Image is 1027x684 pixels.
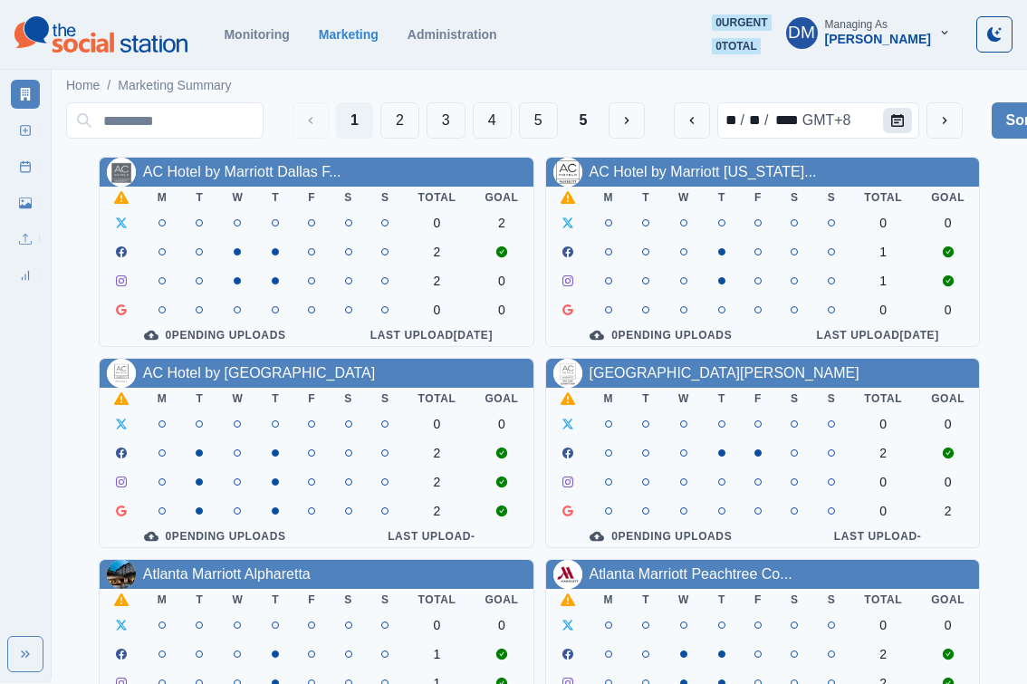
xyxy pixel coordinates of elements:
[418,446,456,460] div: 2
[11,80,40,109] a: Marketing Summary
[367,589,404,611] th: S
[418,647,456,661] div: 1
[330,187,367,208] th: S
[740,589,776,611] th: F
[776,187,813,208] th: S
[883,108,912,133] button: Calendar
[825,18,888,31] div: Managing As
[404,187,471,208] th: Total
[143,164,341,179] a: AC Hotel by Marriott Dallas F...
[66,76,232,95] nav: breadcrumb
[712,14,771,31] span: 0 urgent
[330,589,367,611] th: S
[143,566,311,582] a: Atlanta Marriott Alpharetta
[470,589,533,611] th: Goal
[257,589,293,611] th: T
[319,27,379,42] a: Marketing
[590,365,859,381] a: [GEOGRAPHIC_DATA][PERSON_NAME]
[418,245,456,259] div: 2
[864,446,902,460] div: 2
[976,16,1013,53] button: Toggle Mode
[864,245,902,259] div: 1
[418,274,456,288] div: 2
[704,187,740,208] th: T
[561,328,763,342] div: 0 Pending Uploads
[609,102,645,139] button: Next Media
[813,589,850,611] th: S
[553,158,582,187] img: 695818547225983
[788,11,815,54] div: Darwin Manalo
[118,76,231,95] a: Marketing Summary
[917,187,979,208] th: Goal
[107,76,110,95] span: /
[485,216,518,230] div: 2
[181,589,217,611] th: T
[776,589,813,611] th: S
[746,110,763,126] div: day
[224,27,289,42] a: Monitoring
[931,216,965,230] div: 0
[849,388,917,409] th: Total
[674,102,710,139] button: previous
[561,529,763,544] div: 0 Pending Uploads
[418,618,456,632] div: 0
[380,102,419,139] button: Page 2
[864,618,902,632] div: 0
[485,274,518,288] div: 0
[11,225,40,254] a: Uploads
[864,475,902,489] div: 0
[553,359,582,388] img: 1696141550641320
[418,303,456,317] div: 0
[473,102,512,139] button: Page 4
[704,388,740,409] th: T
[931,417,965,431] div: 0
[143,365,375,381] a: AC Hotel by [GEOGRAPHIC_DATA]
[926,102,963,139] button: next
[565,102,602,139] button: Last Page
[7,636,43,672] button: Expand
[114,529,316,544] div: 0 Pending Uploads
[628,388,664,409] th: T
[470,388,533,409] th: Goal
[14,16,187,53] img: logoTextSVG.62801f218bc96a9b266caa72a09eb111.svg
[257,388,293,409] th: T
[367,187,404,208] th: S
[217,388,257,409] th: W
[664,187,704,208] th: W
[217,187,257,208] th: W
[418,417,456,431] div: 0
[864,504,902,518] div: 0
[825,32,931,47] div: [PERSON_NAME]
[628,187,664,208] th: T
[704,589,740,611] th: T
[107,560,136,589] img: 330079020375911
[772,14,965,51] button: Managing As[PERSON_NAME]
[114,328,316,342] div: 0 Pending Uploads
[367,388,404,409] th: S
[344,328,518,342] div: Last Upload [DATE]
[293,589,330,611] th: F
[917,388,979,409] th: Goal
[739,110,746,131] div: /
[293,388,330,409] th: F
[931,504,965,518] div: 2
[590,164,817,179] a: AC Hotel by Marriott [US_STATE]...
[143,589,182,611] th: M
[791,529,965,544] div: Last Upload -
[107,158,136,187] img: 500705193750311
[771,110,801,126] div: year
[11,152,40,181] a: Post Schedule
[740,187,776,208] th: F
[722,110,738,126] div: month
[776,388,813,409] th: S
[470,187,533,208] th: Goal
[864,417,902,431] div: 0
[143,187,182,208] th: M
[931,303,965,317] div: 0
[864,647,902,661] div: 2
[404,388,471,409] th: Total
[791,328,965,342] div: Last Upload [DATE]
[590,388,629,409] th: M
[917,589,979,611] th: Goal
[813,187,850,208] th: S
